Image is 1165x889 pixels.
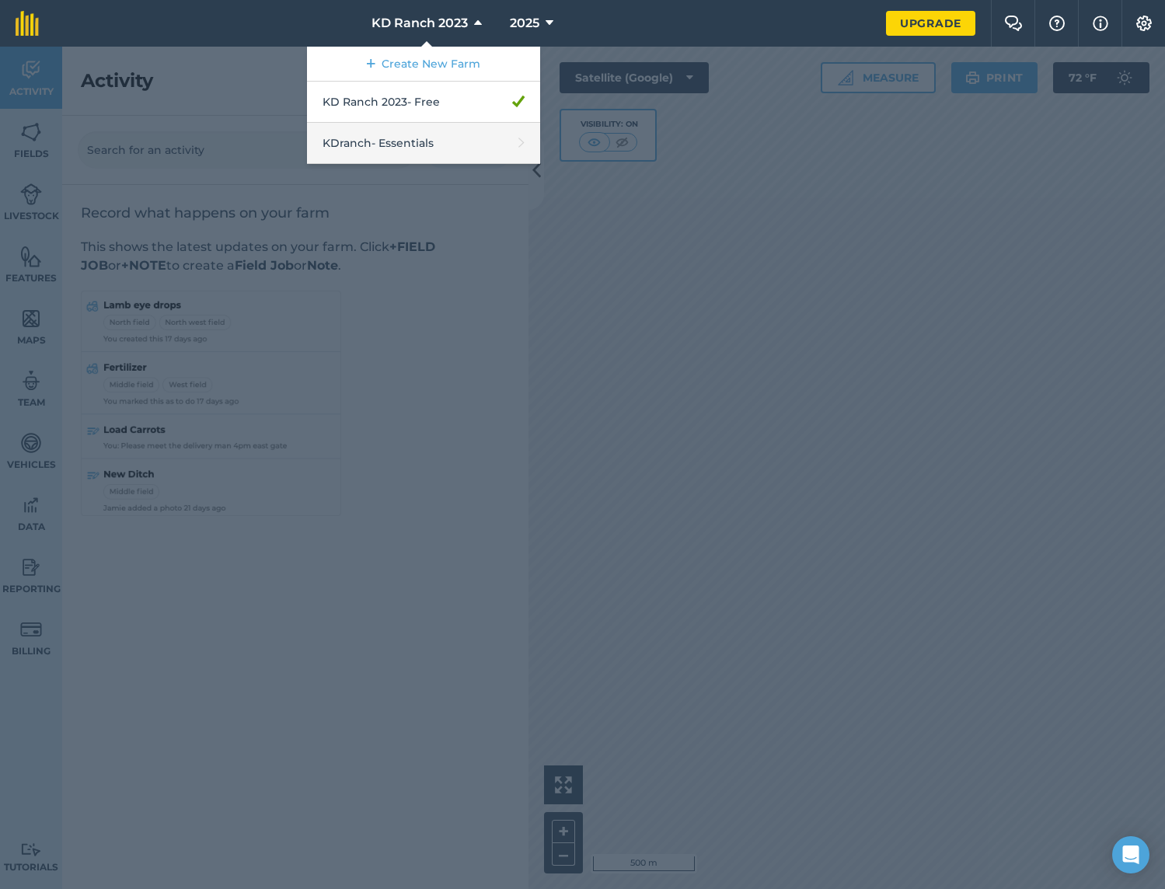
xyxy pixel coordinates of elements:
[1093,14,1108,33] img: svg+xml;base64,PHN2ZyB4bWxucz0iaHR0cDovL3d3dy53My5vcmcvMjAwMC9zdmciIHdpZHRoPSIxNyIgaGVpZ2h0PSIxNy...
[1004,16,1023,31] img: Two speech bubbles overlapping with the left bubble in the forefront
[1112,836,1149,873] div: Open Intercom Messenger
[886,11,975,36] a: Upgrade
[307,47,540,82] a: Create New Farm
[1135,16,1153,31] img: A cog icon
[16,11,39,36] img: fieldmargin Logo
[1048,16,1066,31] img: A question mark icon
[510,14,539,33] span: 2025
[307,123,540,164] a: KDranch- Essentials
[307,82,540,123] a: KD Ranch 2023- Free
[371,14,468,33] span: KD Ranch 2023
